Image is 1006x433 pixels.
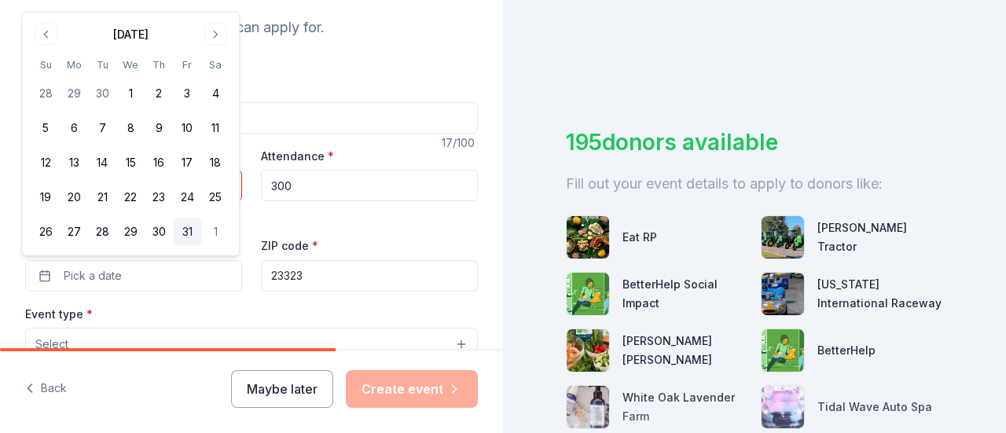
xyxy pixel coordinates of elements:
[145,183,173,211] button: 23
[173,79,201,108] button: 3
[145,114,173,142] button: 9
[261,238,318,254] label: ZIP code
[31,57,60,73] th: Sunday
[88,79,116,108] button: 30
[116,114,145,142] button: 8
[173,149,201,177] button: 17
[145,79,173,108] button: 2
[60,114,88,142] button: 6
[261,170,478,201] input: 20
[35,335,68,354] span: Select
[566,126,943,159] div: 195 donors available
[622,275,748,313] div: BetterHelp Social Impact
[25,102,478,134] input: Spring Fundraiser
[145,218,173,246] button: 30
[116,218,145,246] button: 29
[261,260,478,292] input: 12345 (U.S. only)
[64,266,122,285] span: Pick a date
[31,183,60,211] button: 19
[567,216,609,259] img: photo for Eat RP
[31,218,60,246] button: 26
[60,149,88,177] button: 13
[25,306,93,322] label: Event type
[116,57,145,73] th: Wednesday
[113,25,149,44] div: [DATE]
[88,114,116,142] button: 7
[60,218,88,246] button: 27
[201,218,229,246] button: 1
[204,24,226,46] button: Go to next month
[60,79,88,108] button: 29
[25,372,67,405] button: Back
[261,149,334,164] label: Attendance
[566,171,943,196] div: Fill out your event details to apply to donors like:
[201,79,229,108] button: 4
[817,218,943,256] div: [PERSON_NAME] Tractor
[31,114,60,142] button: 5
[116,149,145,177] button: 15
[201,57,229,73] th: Saturday
[35,24,57,46] button: Go to previous month
[60,57,88,73] th: Monday
[442,134,478,152] div: 17 /100
[173,218,201,246] button: 31
[173,57,201,73] th: Friday
[25,260,242,292] button: Pick a date
[116,79,145,108] button: 1
[762,216,804,259] img: photo for Meade Tractor
[145,57,173,73] th: Thursday
[145,149,173,177] button: 16
[567,329,609,372] img: photo for Harris Teeter
[817,275,943,313] div: [US_STATE] International Raceway
[567,273,609,315] img: photo for BetterHelp Social Impact
[88,149,116,177] button: 14
[817,341,876,360] div: BetterHelp
[173,114,201,142] button: 10
[25,328,478,361] button: Select
[173,183,201,211] button: 24
[88,218,116,246] button: 28
[25,15,478,40] div: We'll find in-kind donations you can apply for.
[31,149,60,177] button: 12
[201,149,229,177] button: 18
[201,183,229,211] button: 25
[201,114,229,142] button: 11
[88,183,116,211] button: 21
[622,228,657,247] div: Eat RP
[60,183,88,211] button: 20
[622,332,748,369] div: [PERSON_NAME] [PERSON_NAME]
[762,329,804,372] img: photo for BetterHelp
[762,273,804,315] img: photo for Virginia International Raceway
[88,57,116,73] th: Tuesday
[231,370,333,408] button: Maybe later
[116,183,145,211] button: 22
[31,79,60,108] button: 28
